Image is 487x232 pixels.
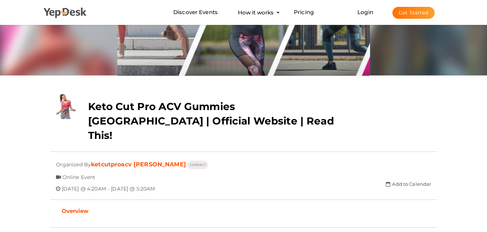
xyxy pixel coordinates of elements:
[62,180,155,192] span: [DATE] @ 4:20AM - [DATE] @ 5:20AM
[173,6,218,19] a: Discover Events
[187,161,208,169] button: CONTACT
[357,9,373,16] a: Login
[236,6,276,19] button: How it works
[386,181,431,187] a: Add to Calendar
[91,161,186,168] a: ketcutproacv [PERSON_NAME]
[56,156,91,168] span: Organized By
[56,202,94,220] a: Overview
[54,94,79,119] img: D5YZHIOK_small.jpeg
[392,7,435,19] button: Get Started
[294,6,314,19] a: Pricing
[88,100,334,141] b: Keto Cut Pro ACV Gummies [GEOGRAPHIC_DATA] | Official Website | Read This!
[62,168,96,180] span: Online Event
[62,207,89,214] b: Overview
